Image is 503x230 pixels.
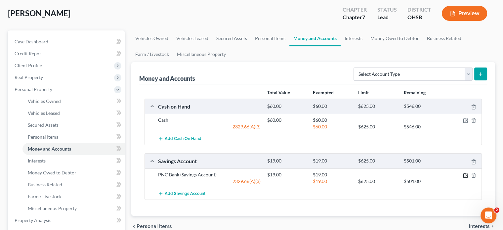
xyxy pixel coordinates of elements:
[15,74,43,80] span: Real Property
[28,146,71,152] span: Money and Accounts
[28,206,77,211] span: Miscellaneous Property
[343,6,367,14] div: Chapter
[22,203,125,214] a: Miscellaneous Property
[22,131,125,143] a: Personal Items
[15,63,42,68] span: Client Profile
[310,158,355,164] div: $19.00
[131,46,173,62] a: Farm / Livestock
[212,30,251,46] a: Secured Assets
[366,30,423,46] a: Money Owed to Debtor
[264,171,309,178] div: $19.00
[22,179,125,191] a: Business Related
[9,36,125,48] a: Case Dashboard
[28,134,58,140] span: Personal Items
[155,178,264,185] div: 2329.66(A)(3)
[377,14,397,21] div: Lead
[310,123,355,130] div: $60.00
[173,46,230,62] a: Miscellaneous Property
[165,136,201,142] span: Add Cash on Hand
[9,48,125,60] a: Credit Report
[15,86,52,92] span: Personal Property
[28,182,62,187] span: Business Related
[155,123,264,130] div: 2329.66(A)(3)
[310,178,355,185] div: $19.00
[15,51,43,56] span: Credit Report
[22,143,125,155] a: Money and Accounts
[131,30,172,46] a: Vehicles Owned
[469,224,490,229] span: Interests
[400,178,446,185] div: $501.00
[28,158,46,163] span: Interests
[137,224,172,229] span: Personal Items
[8,8,70,18] span: [PERSON_NAME]
[264,117,309,123] div: $60.00
[400,103,446,110] div: $546.00
[358,90,369,95] strong: Limit
[28,122,59,128] span: Secured Assets
[172,30,212,46] a: Vehicles Leased
[155,117,264,123] div: Cash
[341,30,366,46] a: Interests
[423,30,465,46] a: Business Related
[264,103,309,110] div: $60.00
[267,90,290,95] strong: Total Value
[355,103,400,110] div: $625.00
[28,98,61,104] span: Vehicles Owned
[139,74,195,82] div: Money and Accounts
[131,224,137,229] i: chevron_left
[404,90,426,95] strong: Remaining
[9,214,125,226] a: Property Analysis
[22,167,125,179] a: Money Owed to Debtor
[442,6,487,21] button: Preview
[310,117,355,123] div: $60.00
[28,194,62,199] span: Farm / Livestock
[22,107,125,119] a: Vehicles Leased
[22,191,125,203] a: Farm / Livestock
[494,207,499,213] span: 2
[469,224,495,229] button: Interests chevron_right
[343,14,367,21] div: Chapter
[490,224,495,229] i: chevron_right
[155,158,264,164] div: Savings Account
[481,207,496,223] iframe: Intercom live chat
[15,39,48,44] span: Case Dashboard
[313,90,334,95] strong: Exempted
[355,123,400,130] div: $625.00
[155,103,264,110] div: Cash on Hand
[15,217,51,223] span: Property Analysis
[310,171,355,178] div: $19.00
[158,187,205,200] button: Add Savings Account
[377,6,397,14] div: Status
[355,178,400,185] div: $625.00
[310,103,355,110] div: $60.00
[407,6,431,14] div: District
[28,170,76,175] span: Money Owed to Debtor
[355,158,400,164] div: $625.00
[28,110,60,116] span: Vehicles Leased
[289,30,341,46] a: Money and Accounts
[22,95,125,107] a: Vehicles Owned
[131,224,172,229] button: chevron_left Personal Items
[264,158,309,164] div: $19.00
[158,133,201,145] button: Add Cash on Hand
[407,14,431,21] div: OHSB
[400,123,446,130] div: $546.00
[22,155,125,167] a: Interests
[251,30,289,46] a: Personal Items
[155,171,264,178] div: PNC Bank (Savings Account)
[362,14,365,20] span: 7
[22,119,125,131] a: Secured Assets
[400,158,446,164] div: $501.00
[165,191,205,196] span: Add Savings Account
